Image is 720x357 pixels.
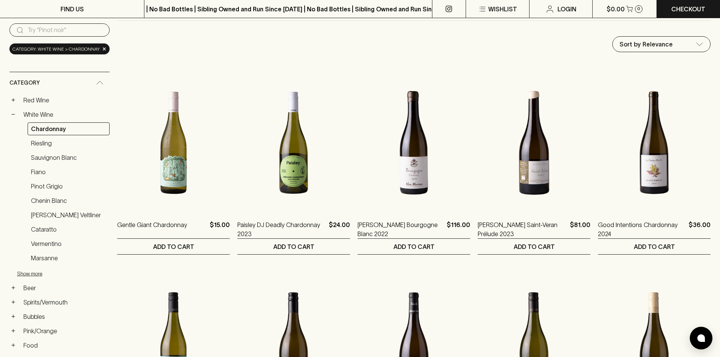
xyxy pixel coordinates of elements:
[9,284,17,292] button: +
[237,239,350,254] button: ADD TO CART
[9,298,17,306] button: +
[514,242,555,251] p: ADD TO CART
[20,94,110,107] a: Red Wine
[20,325,110,337] a: Pink/Orange
[9,78,40,88] span: Category
[20,310,110,323] a: Bubbles
[12,45,100,53] span: Category: white wine > chardonnay
[358,239,470,254] button: ADD TO CART
[447,220,470,238] p: $116.00
[358,77,470,209] img: Alex Moreau Bourgogne Blanc 2022
[20,108,110,121] a: White Wine
[17,266,116,281] button: Show more
[488,5,517,14] p: Wishlist
[28,180,110,193] a: Pinot Grigio
[478,220,567,238] a: [PERSON_NAME] Saint-Veran Prélude 2023
[9,327,17,335] button: +
[598,77,711,209] img: Good Intentions Chardonnay 2024
[20,296,110,309] a: Spirits/Vermouth
[570,220,590,238] p: $81.00
[117,77,230,209] img: Gentle Giant Chardonnay
[393,242,435,251] p: ADD TO CART
[28,209,110,221] a: [PERSON_NAME] Veltliner
[273,242,314,251] p: ADD TO CART
[634,242,675,251] p: ADD TO CART
[637,7,640,11] p: 0
[598,239,711,254] button: ADD TO CART
[9,313,17,320] button: +
[28,252,110,264] a: Marsanne
[28,194,110,207] a: Chenin Blanc
[598,220,686,238] a: Good Intentions Chardonnay 2024
[28,151,110,164] a: Sauvignon Blanc
[671,5,705,14] p: Checkout
[28,24,104,36] input: Try “Pinot noir”
[117,239,230,254] button: ADD TO CART
[619,40,673,49] p: Sort by Relevance
[28,165,110,178] a: Fiano
[557,5,576,14] p: Login
[9,72,110,94] div: Category
[613,37,710,52] div: Sort by Relevance
[20,339,110,352] a: Food
[358,220,444,238] a: [PERSON_NAME] Bourgogne Blanc 2022
[28,137,110,150] a: Riesling
[478,77,590,209] img: Frantz Chagnoleau Saint-Veran Prélude 2023
[9,111,17,118] button: −
[329,220,350,238] p: $24.00
[9,342,17,349] button: +
[60,5,84,14] p: FIND US
[607,5,625,14] p: $0.00
[28,223,110,236] a: Cataratto
[478,239,590,254] button: ADD TO CART
[20,281,110,294] a: Beer
[237,77,350,209] img: Paisley DJ Deadly Chardonnay 2023
[117,220,187,238] a: Gentle Giant Chardonnay
[689,220,711,238] p: $36.00
[697,334,705,342] img: bubble-icon
[28,237,110,250] a: Vermentino
[9,96,17,104] button: +
[102,45,107,53] span: ×
[153,242,194,251] p: ADD TO CART
[210,220,230,238] p: $15.00
[28,122,110,135] a: Chardonnay
[237,220,326,238] a: Paisley DJ Deadly Chardonnay 2023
